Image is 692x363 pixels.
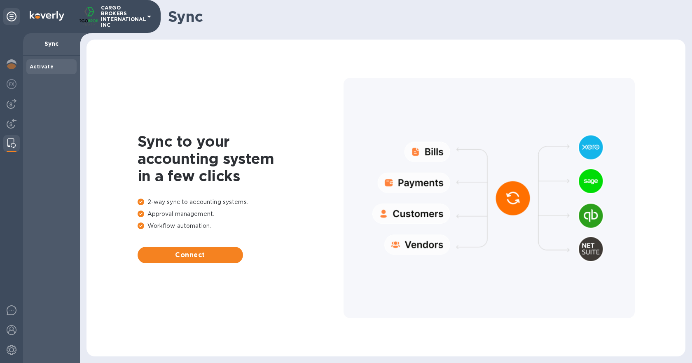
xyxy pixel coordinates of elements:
[30,40,73,48] p: Sync
[138,247,243,263] button: Connect
[168,8,679,25] h1: Sync
[101,5,142,28] p: CARGO BROKERS INTERNATIONAL INC
[138,210,344,218] p: Approval management.
[7,79,16,89] img: Foreign exchange
[138,133,344,185] h1: Sync to your accounting system in a few clicks
[30,63,54,70] b: Activate
[30,11,64,21] img: Logo
[138,222,344,230] p: Workflow automation.
[138,198,344,206] p: 2-way sync to accounting systems.
[144,250,236,260] span: Connect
